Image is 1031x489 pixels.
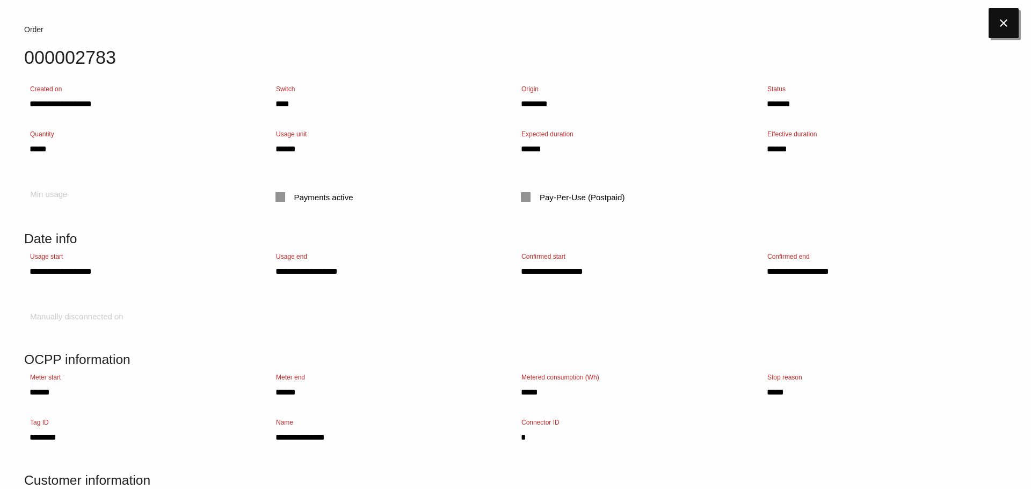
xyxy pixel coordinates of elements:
h5: OCPP information [24,352,1007,367]
label: Stop reason [767,373,802,382]
label: Effective duration [767,129,817,139]
label: Usage start [30,252,63,261]
h5: Date info [24,231,1007,246]
span: Payments active [275,191,353,204]
label: Confirmed start [521,252,565,261]
label: Expected duration [521,129,573,139]
h5: Customer information [24,473,1007,487]
label: Meter start [30,373,61,382]
label: Manually disconnected on [30,311,123,323]
label: Usage unit [276,129,307,139]
label: Meter end [276,373,305,382]
label: Origin [521,84,539,94]
h4: 000002783 [24,48,1007,68]
label: Quantity [30,129,54,139]
label: Usage end [276,252,307,261]
span: Pay-Per-Use (Postpaid) [521,191,625,204]
label: Metered consumption (Wh) [521,373,599,382]
label: Min usage [30,188,67,201]
label: Connector ID [521,418,560,427]
label: Switch [276,84,295,94]
div: Order [24,24,1007,35]
label: Status [767,84,786,94]
i: close [989,8,1019,38]
label: Confirmed end [767,252,810,261]
label: Created on [30,84,62,94]
label: Tag ID [30,418,49,427]
label: Name [276,418,293,427]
